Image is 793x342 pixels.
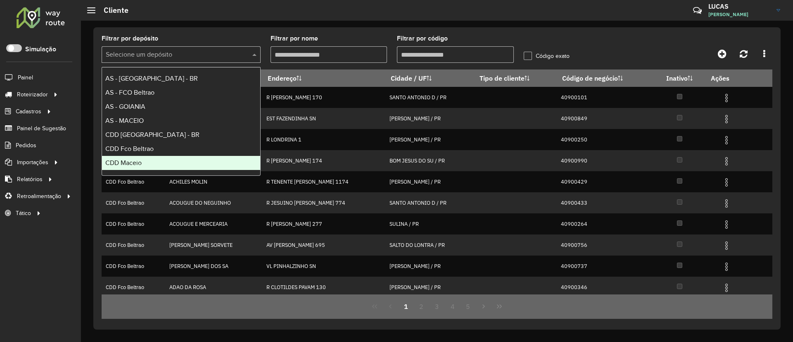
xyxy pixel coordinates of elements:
td: 40900429 [557,171,654,192]
td: [PERSON_NAME] / PR [385,256,474,277]
td: 40900346 [557,277,654,298]
button: 1 [398,299,414,314]
h2: Cliente [95,6,128,15]
button: Next Page [476,299,491,314]
td: 40900990 [557,150,654,171]
span: AS - GOIANIA [105,103,145,110]
td: R CLOTILDES PAVAM 130 [262,277,385,298]
h3: LUCAS [708,2,770,10]
td: CDD Fco Beltrao [102,256,165,277]
label: Filtrar por depósito [102,33,158,43]
td: SANTO ANTONIO D / PR [385,192,474,213]
td: 40900264 [557,213,654,234]
td: 40900737 [557,256,654,277]
span: CDD Maceio [105,159,142,166]
th: Ações [705,69,755,87]
span: Pedidos [16,141,36,150]
td: ACOUGUE E MERCEARIA [165,213,262,234]
td: [PERSON_NAME] SORVETE [165,234,262,256]
td: 40900849 [557,108,654,129]
ng-dropdown-panel: Options list [102,67,261,176]
td: ACOUGUE DO NEGUINHO [165,192,262,213]
span: AS - FCO Beltrao [105,89,154,96]
span: Importações [17,158,48,167]
td: 40900433 [557,192,654,213]
span: Relatórios [17,175,43,184]
th: Inativo [654,69,705,87]
span: Painel de Sugestão [17,124,66,133]
td: R [PERSON_NAME] 174 [262,150,385,171]
button: 3 [429,299,445,314]
span: Tático [16,209,31,218]
span: Retroalimentação [17,192,61,201]
td: R JESUINO [PERSON_NAME] 774 [262,192,385,213]
td: R LONDRINA 1 [262,129,385,150]
span: Roteirizador [17,90,48,99]
td: [PERSON_NAME] / PR [385,277,474,298]
td: 40900756 [557,234,654,256]
td: R TENENTE [PERSON_NAME] 1174 [262,171,385,192]
td: [PERSON_NAME] / PR [385,108,474,129]
a: Contato Rápido [689,2,706,19]
button: 5 [461,299,476,314]
span: [PERSON_NAME] [708,11,770,18]
td: SULINA / PR [385,213,474,234]
td: CDD Fco Beltrao [102,277,165,298]
button: 2 [413,299,429,314]
label: Código exato [524,52,570,60]
span: AS - MACEIO [105,117,144,124]
span: Cadastros [16,107,41,116]
td: CDD Fco Beltrao [102,192,165,213]
button: 4 [445,299,461,314]
td: CDD Fco Beltrao [102,234,165,256]
td: 40900101 [557,87,654,108]
span: AS - [GEOGRAPHIC_DATA] - BR [105,75,198,82]
td: R [PERSON_NAME] 277 [262,213,385,234]
th: Cidade / UF [385,69,474,87]
td: [PERSON_NAME] / PR [385,171,474,192]
td: CDD Fco Beltrao [102,171,165,192]
span: CDD [GEOGRAPHIC_DATA] - BR [105,131,199,138]
button: Last Page [491,299,507,314]
td: VL PINHALZINHO SN [262,256,385,277]
label: Filtrar por nome [271,33,318,43]
td: SANTO ANTONIO D / PR [385,87,474,108]
td: ACHILES MOLIN [165,171,262,192]
td: SALTO DO LONTRA / PR [385,234,474,256]
td: ADAO DA ROSA [165,277,262,298]
td: [PERSON_NAME] DOS SA [165,256,262,277]
td: EST FAZENDINHA SN [262,108,385,129]
td: 40900250 [557,129,654,150]
td: [PERSON_NAME] / PR [385,129,474,150]
td: CDD Fco Beltrao [102,213,165,234]
th: Endereço [262,69,385,87]
span: CDD Fco Beltrao [105,145,154,152]
span: Painel [18,73,33,82]
label: Simulação [25,44,56,54]
th: Tipo de cliente [474,69,557,87]
td: R [PERSON_NAME] 170 [262,87,385,108]
td: BOM JESUS DO SU / PR [385,150,474,171]
label: Filtrar por código [397,33,448,43]
td: AV [PERSON_NAME] 695 [262,234,385,256]
th: Código de negócio [557,69,654,87]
